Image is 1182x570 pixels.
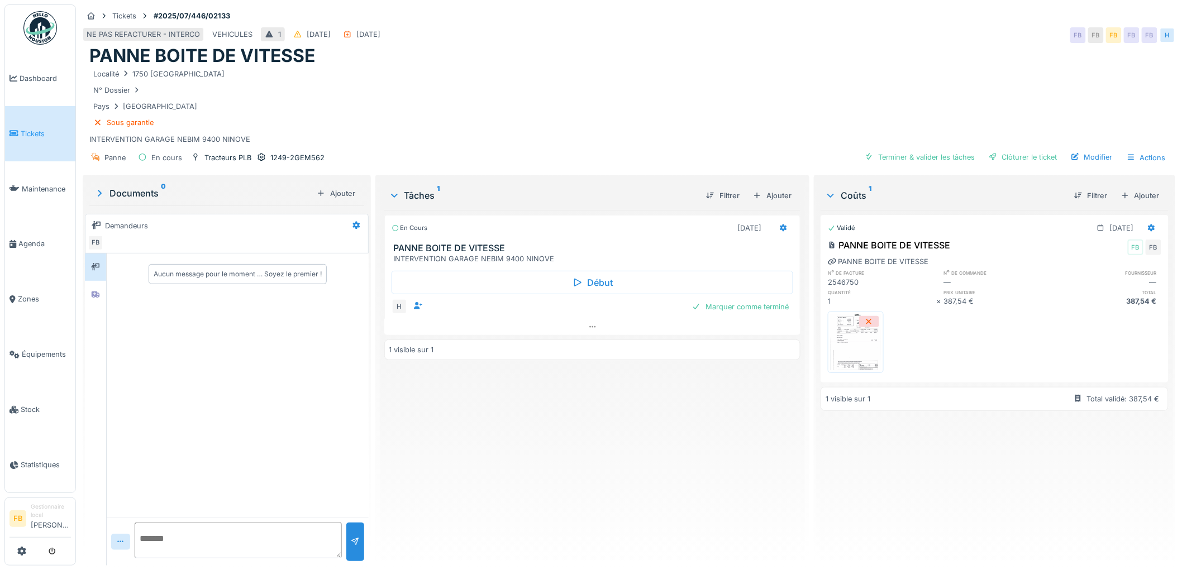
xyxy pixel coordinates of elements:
div: Pays [GEOGRAPHIC_DATA] [93,101,197,112]
div: — [944,277,1053,288]
div: FB [1124,27,1140,43]
h3: PANNE BOITE DE VITESSE [394,243,796,253]
div: H [392,299,407,314]
div: Localité 1750 [GEOGRAPHIC_DATA] [93,69,225,79]
div: FB [1106,27,1122,43]
h6: n° de commande [944,269,1053,276]
a: Maintenance [5,161,75,217]
div: Filtrer [702,188,744,203]
span: Tickets [21,128,71,139]
h6: fournisseur [1052,269,1161,276]
div: Marquer comme terminé [688,299,793,314]
div: FB [1088,27,1104,43]
a: Dashboard [5,51,75,106]
div: Validé [828,223,855,233]
strong: #2025/07/446/02133 [149,11,235,21]
a: Statistiques [5,437,75,492]
div: PANNE BOITE DE VITESSE [828,256,928,267]
span: Maintenance [22,184,71,194]
h1: PANNE BOITE DE VITESSE [89,45,315,66]
div: FB [88,235,103,251]
sup: 1 [437,189,440,202]
div: FB [1070,27,1086,43]
span: Zones [18,294,71,304]
h6: n° de facture [828,269,937,276]
h6: total [1052,289,1161,296]
div: H [1160,27,1175,43]
div: [DATE] [307,29,331,40]
a: Stock [5,382,75,437]
div: × [937,296,944,306]
span: Dashboard [20,73,71,84]
div: 1 [828,296,937,306]
div: 1 [278,29,281,40]
div: Ajouter [1117,188,1164,203]
sup: 1 [869,189,871,202]
div: Début [392,271,794,294]
div: Tracteurs PLB [204,152,251,163]
div: Ajouter [312,186,360,201]
div: Total validé: 387,54 € [1087,394,1160,404]
img: Badge_color-CXgf-gQk.svg [23,11,57,45]
div: En cours [392,223,428,233]
span: Équipements [22,349,71,360]
div: Tâches [389,189,698,202]
li: FB [9,510,26,527]
div: Aucun message pour le moment … Soyez le premier ! [154,269,322,279]
div: Actions [1122,150,1171,166]
div: Clôturer le ticket [984,150,1062,165]
div: Tickets [112,11,136,21]
div: PANNE BOITE DE VITESSE [828,238,950,252]
a: Équipements [5,327,75,382]
div: Modifier [1066,150,1117,165]
div: VEHICULES [212,29,252,40]
div: Filtrer [1070,188,1112,203]
a: Zones [5,272,75,327]
span: Stock [21,404,71,415]
div: INTERVENTION GARAGE NEBIM 9400 NINOVE [394,253,796,264]
div: 1249-2GEM562 [270,152,325,163]
div: Panne [104,152,126,163]
h6: prix unitaire [944,289,1053,296]
a: Agenda [5,217,75,272]
div: 1 visible sur 1 [826,394,870,404]
span: Statistiques [21,459,71,470]
div: 2546750 [828,277,937,288]
div: Documents [94,186,312,200]
div: Sous garantie [107,117,154,128]
div: Demandeurs [105,221,148,231]
div: 387,54 € [1052,296,1161,306]
a: FB Gestionnaire local[PERSON_NAME] [9,502,71,538]
div: 387,54 € [944,296,1053,306]
div: — [1052,277,1161,288]
div: Coûts [825,189,1065,202]
div: [DATE] [1110,223,1134,233]
div: N° Dossier [93,85,141,95]
div: [DATE] [356,29,380,40]
div: Gestionnaire local [31,502,71,520]
div: FB [1142,27,1157,43]
div: En cours [151,152,182,163]
div: INTERVENTION GARAGE NEBIM 9400 NINOVE [89,67,1169,145]
div: NE PAS REFACTURER - INTERCO [87,29,200,40]
span: Agenda [18,238,71,249]
div: [DATE] [737,223,761,233]
div: FB [1146,240,1161,255]
div: 1 visible sur 1 [389,344,434,355]
li: [PERSON_NAME] [31,502,71,535]
img: 7ms15cduutotou16sq4gscc7wrtz [831,314,881,370]
div: FB [1128,240,1143,255]
a: Tickets [5,106,75,161]
h6: quantité [828,289,937,296]
div: Ajouter [749,188,796,203]
div: Terminer & valider les tâches [860,150,980,165]
sup: 0 [161,186,166,200]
